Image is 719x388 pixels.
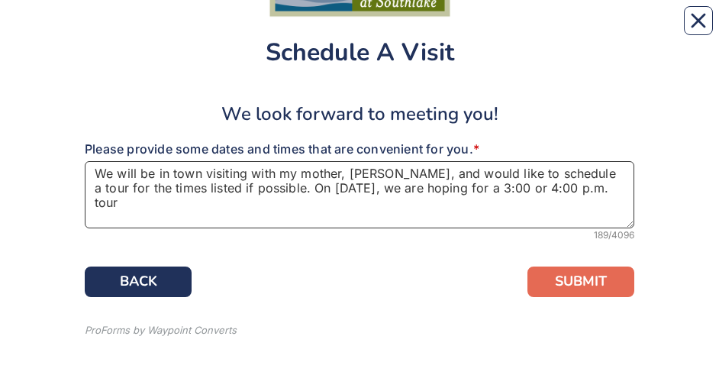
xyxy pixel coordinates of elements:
[85,40,634,65] div: Schedule A Visit
[85,267,192,297] button: BACK
[527,267,634,297] button: SUBMIT
[85,161,634,228] textarea: We will be in town visiting with my mother, [PERSON_NAME], and would like to schedule a tour for ...
[684,6,713,35] button: Close
[85,100,634,128] div: We look forward to meeting you!
[85,141,473,157] span: Please provide some dates and times that are convenient for you.
[85,323,237,338] div: ProForms by Waypoint Converts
